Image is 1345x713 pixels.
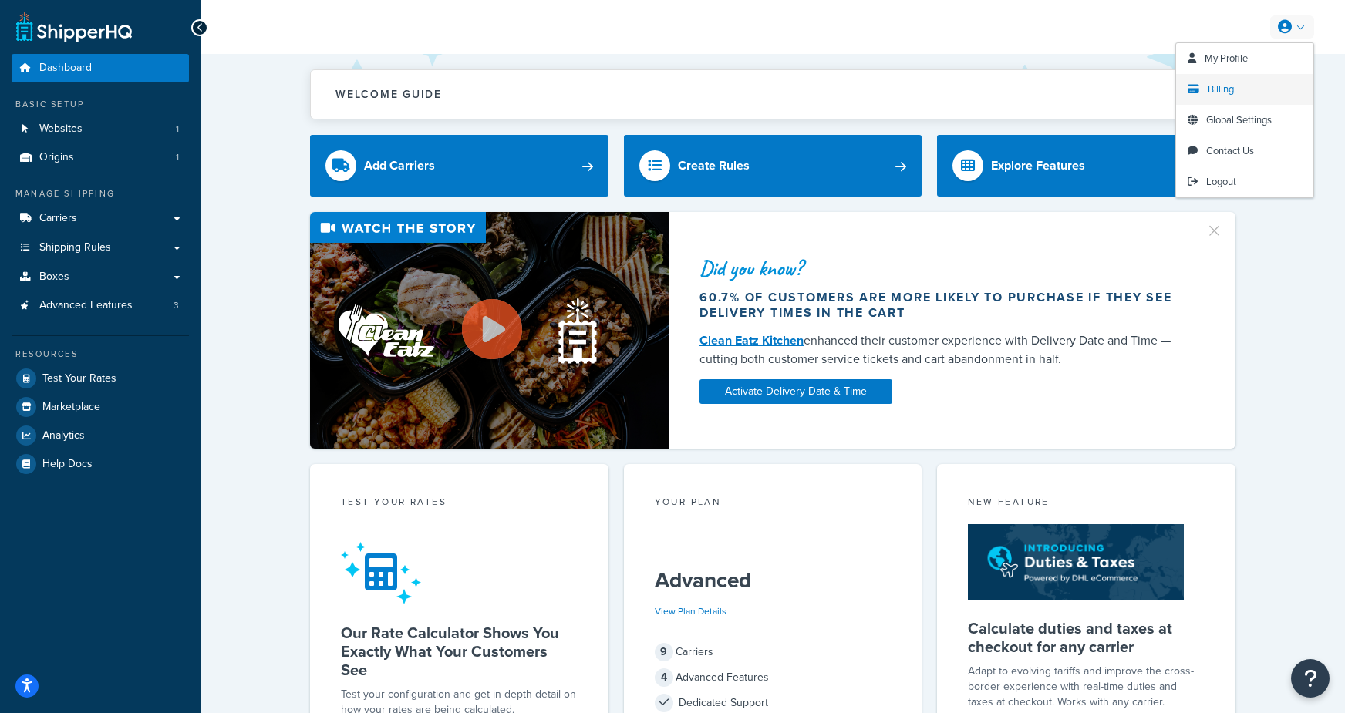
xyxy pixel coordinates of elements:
[39,151,74,164] span: Origins
[12,54,189,82] a: Dashboard
[341,495,578,513] div: Test your rates
[1176,105,1313,136] a: Global Settings
[655,641,892,663] div: Carriers
[42,401,100,414] span: Marketplace
[655,568,892,593] h5: Advanced
[655,643,673,661] span: 9
[310,135,608,197] a: Add Carriers
[1176,136,1313,166] a: Contact Us
[174,299,179,312] span: 3
[1176,43,1313,74] a: My Profile
[1205,51,1248,66] span: My Profile
[968,664,1205,710] p: Adapt to evolving tariffs and improve the cross-border experience with real-time duties and taxes...
[12,143,189,172] a: Origins1
[699,290,1187,321] div: 60.7% of customers are more likely to purchase if they see delivery times in the cart
[991,155,1085,177] div: Explore Features
[968,619,1205,656] h5: Calculate duties and taxes at checkout for any carrier
[12,143,189,172] li: Origins
[12,187,189,200] div: Manage Shipping
[12,291,189,320] li: Advanced Features
[176,123,179,136] span: 1
[1206,143,1254,158] span: Contact Us
[1291,659,1330,698] button: Open Resource Center
[12,365,189,392] a: Test Your Rates
[1176,166,1313,197] a: Logout
[624,135,922,197] a: Create Rules
[42,372,116,385] span: Test Your Rates
[39,62,92,75] span: Dashboard
[655,668,673,687] span: 4
[341,624,578,679] h5: Our Rate Calculator Shows You Exactly What Your Customers See
[655,604,726,618] a: View Plan Details
[12,115,189,143] li: Websites
[678,155,750,177] div: Create Rules
[1176,74,1313,105] a: Billing
[699,331,1187,368] div: enhanced their customer experience with Delivery Date and Time — cutting both customer service ti...
[311,70,1235,119] button: Welcome Guide
[12,234,189,262] a: Shipping Rules
[39,271,69,284] span: Boxes
[12,98,189,111] div: Basic Setup
[39,241,111,254] span: Shipping Rules
[655,667,892,688] div: Advanced Features
[310,212,669,449] img: Video thumbnail
[12,263,189,291] a: Boxes
[699,379,892,404] a: Activate Delivery Date & Time
[937,135,1235,197] a: Explore Features
[12,291,189,320] a: Advanced Features3
[699,331,804,349] a: Clean Eatz Kitchen
[1206,113,1272,127] span: Global Settings
[39,212,77,225] span: Carriers
[176,151,179,164] span: 1
[42,429,85,442] span: Analytics
[42,458,93,471] span: Help Docs
[968,495,1205,513] div: New Feature
[335,89,442,100] h2: Welcome Guide
[655,495,892,513] div: Your Plan
[12,450,189,478] a: Help Docs
[12,393,189,421] a: Marketplace
[1208,82,1234,96] span: Billing
[39,123,83,136] span: Websites
[699,257,1187,279] div: Did you know?
[1206,174,1236,189] span: Logout
[12,348,189,361] div: Resources
[39,299,133,312] span: Advanced Features
[12,115,189,143] a: Websites1
[12,422,189,449] a: Analytics
[12,204,189,233] a: Carriers
[364,155,435,177] div: Add Carriers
